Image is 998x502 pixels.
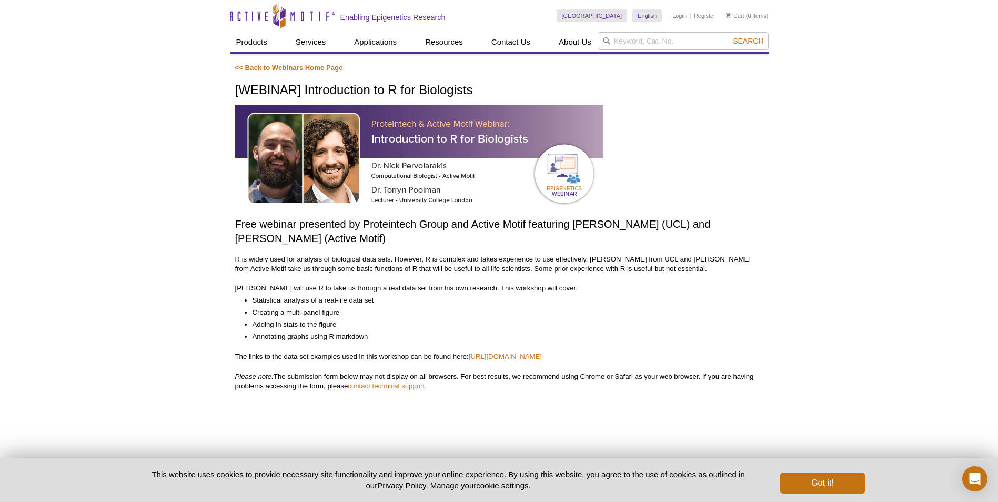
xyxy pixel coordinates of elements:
a: Register [694,12,715,19]
li: (0 items) [726,9,769,22]
button: Got it! [780,473,864,494]
p: The submission form below may not display on all browsers. For best results, we recommend using C... [235,372,763,391]
img: Introduction to R for Biologists - Free Webinar [235,105,603,212]
input: Keyword, Cat. No. [598,32,769,50]
a: Cart [726,12,744,19]
a: Services [289,32,332,52]
p: R is widely used for analysis of biological data sets. However, R is complex and takes experience... [235,255,763,274]
h1: [WEBINAR] Introduction to R for Biologists [235,83,763,98]
a: Applications [348,32,403,52]
a: [GEOGRAPHIC_DATA] [557,9,628,22]
a: contact technical support [348,382,425,390]
a: English [632,9,662,22]
p: This website uses cookies to provide necessary site functionality and improve your online experie... [134,469,763,491]
a: Login [672,12,687,19]
li: Statistical analysis of a real-life data set [253,296,753,305]
a: Resources [419,32,469,52]
p: [PERSON_NAME] will use R to take us through a real data set from his own research. This workshop ... [235,284,763,293]
li: Creating a multi-panel figure [253,308,753,317]
h2: Free webinar presented by Proteintech Group and Active Motif featuring [PERSON_NAME] (UCL) and [P... [235,217,763,247]
div: Open Intercom Messenger [962,466,987,491]
a: Privacy Policy [377,481,426,490]
h2: Enabling Epigenetics Research [340,13,446,22]
a: Products [230,32,274,52]
p: The links to the data set examples used in this workshop can be found here: [235,352,763,362]
em: Please note: [235,373,274,380]
button: Search [730,36,767,46]
a: Contact Us [485,32,537,52]
button: cookie settings [476,481,528,490]
span: Search [733,37,763,45]
li: Annotating graphs using R markdown [253,332,753,342]
a: About Us [552,32,598,52]
li: Adding in stats to the figure [253,320,753,329]
img: Your Cart [726,13,731,18]
a: [URL][DOMAIN_NAME] [469,353,542,360]
li: | [690,9,691,22]
a: << Back to Webinars Home Page [235,64,343,72]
